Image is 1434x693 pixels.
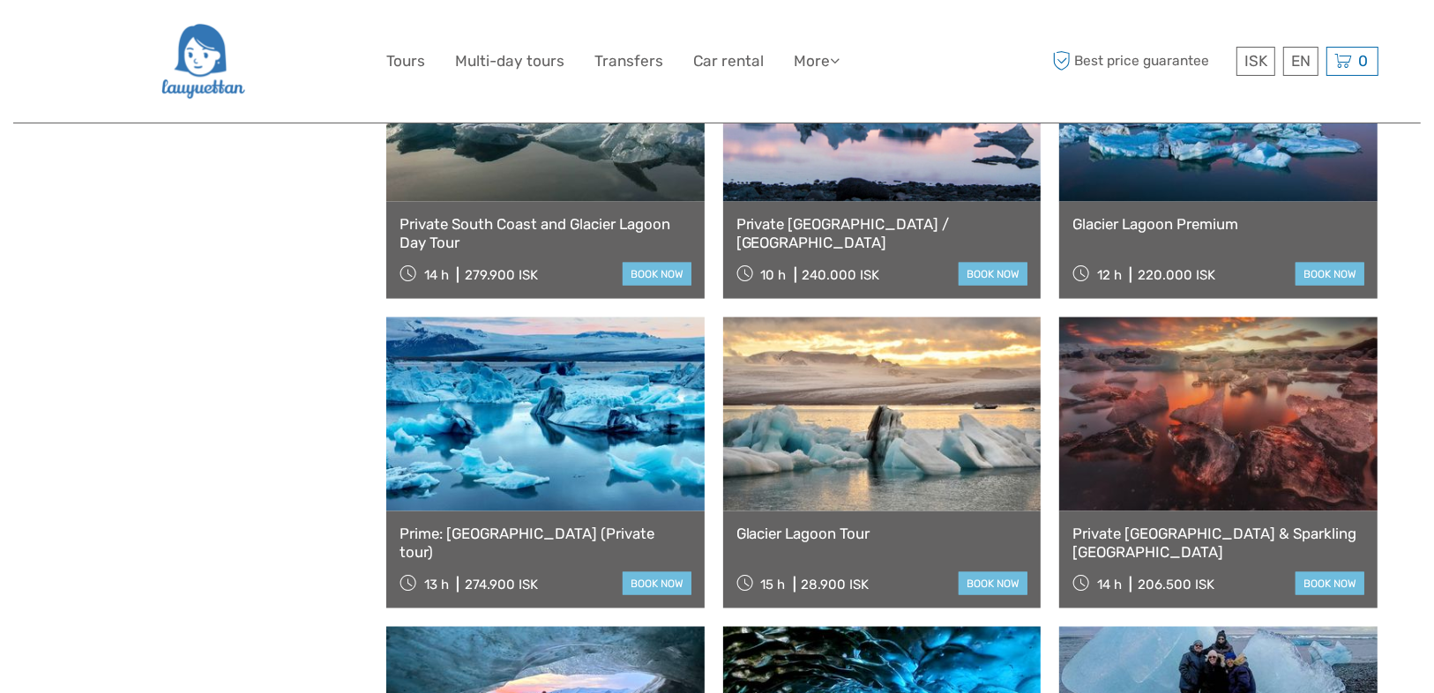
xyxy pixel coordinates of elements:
[1296,263,1364,286] a: book now
[736,215,1028,251] a: Private [GEOGRAPHIC_DATA] / [GEOGRAPHIC_DATA]
[1296,572,1364,595] a: book now
[1048,47,1232,76] span: Best price guarantee
[623,572,691,595] a: book now
[1097,267,1122,283] span: 12 h
[400,215,691,251] a: Private South Coast and Glacier Lagoon Day Tour
[160,13,245,109] img: 2954-36deae89-f5b4-4889-ab42-60a468582106_logo_big.png
[455,48,564,74] a: Multi-day tours
[623,263,691,286] a: book now
[761,577,786,592] span: 15 h
[693,48,764,74] a: Car rental
[1283,47,1318,76] div: EN
[1097,577,1122,592] span: 14 h
[400,525,691,561] a: Prime: [GEOGRAPHIC_DATA] (Private tour)
[594,48,663,74] a: Transfers
[1244,52,1267,70] span: ISK
[424,267,449,283] span: 14 h
[761,267,787,283] span: 10 h
[1138,267,1215,283] div: 220.000 ISK
[203,27,224,48] button: Open LiveChat chat widget
[794,48,840,74] a: More
[465,267,538,283] div: 279.900 ISK
[802,577,870,592] div: 28.900 ISK
[1072,215,1364,233] a: Glacier Lagoon Premium
[959,572,1027,595] a: book now
[736,525,1028,542] a: Glacier Lagoon Tour
[465,577,538,592] div: 274.900 ISK
[803,267,880,283] div: 240.000 ISK
[1072,525,1364,561] a: Private [GEOGRAPHIC_DATA] & Sparkling [GEOGRAPHIC_DATA]
[386,48,425,74] a: Tours
[424,577,449,592] span: 13 h
[1356,52,1371,70] span: 0
[959,263,1027,286] a: book now
[1138,577,1214,592] div: 206.500 ISK
[25,31,199,45] p: We're away right now. Please check back later!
